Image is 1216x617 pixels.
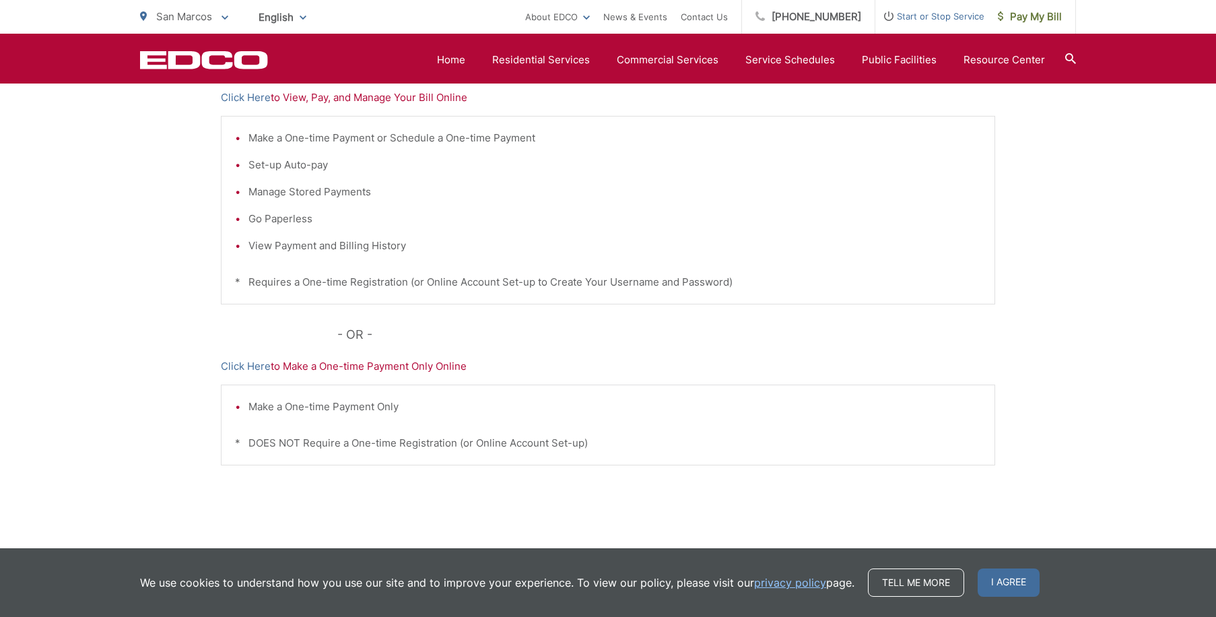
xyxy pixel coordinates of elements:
[221,90,995,106] p: to View, Pay, and Manage Your Bill Online
[868,569,964,597] a: Tell me more
[248,5,316,29] span: English
[221,358,271,375] a: Click Here
[337,325,996,345] p: - OR -
[862,52,937,68] a: Public Facilities
[248,238,981,254] li: View Payment and Billing History
[248,157,981,173] li: Set-up Auto-pay
[603,9,667,25] a: News & Events
[235,435,981,451] p: * DOES NOT Require a One-time Registration (or Online Account Set-up)
[221,90,271,106] a: Click Here
[248,184,981,200] li: Manage Stored Payments
[248,211,981,227] li: Go Paperless
[248,130,981,146] li: Make a One-time Payment or Schedule a One-time Payment
[140,51,268,69] a: EDCD logo. Return to the homepage.
[492,52,590,68] a: Residential Services
[248,399,981,415] li: Make a One-time Payment Only
[754,575,826,591] a: privacy policy
[617,52,718,68] a: Commercial Services
[681,9,728,25] a: Contact Us
[437,52,465,68] a: Home
[235,274,981,290] p: * Requires a One-time Registration (or Online Account Set-up to Create Your Username and Password)
[964,52,1045,68] a: Resource Center
[978,569,1040,597] span: I agree
[525,9,590,25] a: About EDCO
[221,358,995,375] p: to Make a One-time Payment Only Online
[745,52,835,68] a: Service Schedules
[140,575,854,591] p: We use cookies to understand how you use our site and to improve your experience. To view our pol...
[156,10,212,23] span: San Marcos
[998,9,1062,25] span: Pay My Bill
